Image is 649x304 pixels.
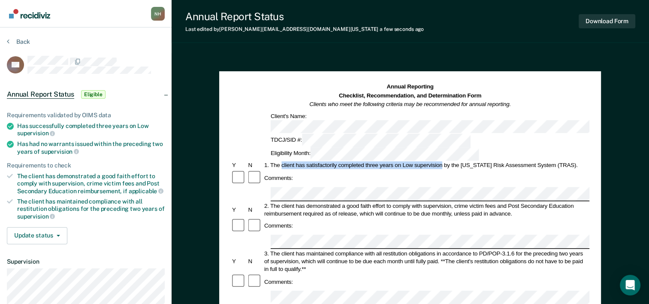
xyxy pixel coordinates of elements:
div: Comments: [263,174,294,182]
div: 2. The client has demonstrated a good faith effort to comply with supervision, crime victim fees ... [263,202,589,217]
div: 3. The client has maintained compliance with all restitution obligations in accordance to PD/POP-... [263,249,589,273]
div: Comments: [263,222,294,230]
div: Y [231,257,247,265]
span: Eligible [81,90,106,99]
span: supervision [17,213,55,220]
img: Recidiviz [9,9,50,18]
button: Profile dropdown button [151,7,165,21]
button: Update status [7,227,67,244]
span: applicable [129,188,163,195]
div: 1. The client has satisfactorily completed three years on Low supervision by the [US_STATE] Risk ... [263,161,589,169]
div: TDCJ/SID #: [269,134,472,147]
div: The client has demonstrated a good faith effort to comply with supervision, crime victim fees and... [17,173,165,195]
strong: Annual Reporting [387,84,434,90]
div: Has had no warrants issued within the preceding two years of [17,140,165,155]
span: supervision [17,130,55,137]
span: supervision [41,148,79,155]
em: Clients who meet the following criteria may be recommended for annual reporting. [310,101,511,107]
div: N [247,206,263,213]
button: Back [7,38,30,46]
div: N [247,161,263,169]
span: a few seconds ago [380,26,424,32]
div: Has successfully completed three years on Low [17,122,165,137]
div: N [247,257,263,265]
div: Eligibility Month: [269,147,480,161]
span: Annual Report Status [7,90,74,99]
div: Y [231,206,247,213]
div: Comments: [263,278,294,286]
div: Annual Report Status [185,10,424,23]
div: Last edited by [PERSON_NAME][EMAIL_ADDRESS][DOMAIN_NAME][US_STATE] [185,26,424,32]
dt: Supervision [7,258,165,265]
div: Requirements validated by OIMS data [7,112,165,119]
div: Requirements to check [7,162,165,169]
div: N H [151,7,165,21]
strong: Checklist, Recommendation, and Determination Form [339,92,481,99]
div: Y [231,161,247,169]
button: Download Form [579,14,635,28]
div: The client has maintained compliance with all restitution obligations for the preceding two years of [17,198,165,220]
div: Open Intercom Messenger [620,275,640,295]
